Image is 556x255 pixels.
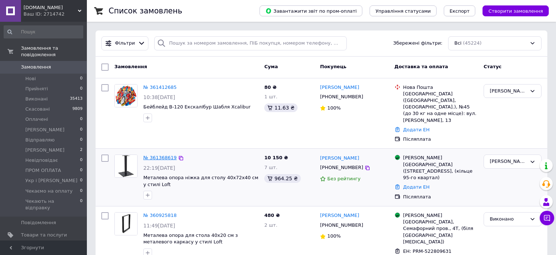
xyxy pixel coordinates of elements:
span: 0 [80,137,83,143]
span: 1 шт. [264,94,277,99]
span: 0 [80,116,83,123]
span: [PERSON_NAME] [25,147,64,153]
a: Фото товару [114,212,138,235]
img: Фото товару [115,213,137,235]
div: Післяплата [403,194,478,200]
div: Ваш ID: 2714742 [24,11,87,17]
span: 35413 [70,96,83,102]
span: 100% [327,233,341,239]
span: [PHONE_NUMBER] [320,222,363,228]
a: Додати ЕН [403,127,430,132]
div: [GEOGRAPHIC_DATA], Семафорний пров., 4Т, (біля [GEOGRAPHIC_DATA][MEDICAL_DATA]) [403,219,478,245]
span: 10 150 ₴ [264,155,288,160]
span: Виконані [25,96,48,102]
span: Прийняті [25,86,48,92]
div: [GEOGRAPHIC_DATA] ([GEOGRAPHIC_DATA], [GEOGRAPHIC_DATA].), №45 (до 30 кг на одне місце): вул. [PE... [403,91,478,124]
span: Замовлення [21,64,51,70]
span: 0 [80,198,83,211]
span: Завантажити звіт по пром-оплаті [265,8,357,14]
span: ПРОМ ОПЛАТА [25,167,61,174]
span: [PHONE_NUMBER] [320,94,363,99]
a: Металева опора для стола 40x20 см з металевого каркасу у стилі Loft [143,233,238,245]
span: Збережені фільтри: [393,40,442,47]
input: Пошук [4,25,83,38]
span: 0 [80,167,83,174]
span: Нові [25,75,36,82]
a: [PERSON_NAME] [320,84,359,91]
div: Післяплата [403,136,478,143]
a: № 360925818 [143,213,177,218]
span: 0 [80,75,83,82]
a: Металева опора ніжка для столу 40х72х40 см у стилі Loft [143,175,258,187]
span: Замовлення та повідомлення [21,45,87,58]
span: 480 ₴ [264,213,280,218]
button: Створити замовлення [483,5,549,16]
button: Експорт [444,5,476,16]
span: 80 ₴ [264,85,277,90]
button: Завантажити звіт по пром-оплаті [260,5,362,16]
span: Всі [454,40,462,47]
span: Невідповідає [25,157,58,164]
span: Без рейтингу [327,176,361,181]
a: № 361412685 [143,85,177,90]
span: Товари та послуги [21,232,67,238]
input: Пошук за номером замовлення, ПІБ покупця, номером телефону, Email, номером накладної [154,36,347,50]
span: [PHONE_NUMBER] [320,165,363,170]
span: 2 [80,147,83,153]
span: 7 шт. [264,165,277,170]
div: [GEOGRAPHIC_DATA] ([STREET_ADDRESS], (кільце 95-го квартал) [403,161,478,181]
span: Доставка та оплата [395,64,448,69]
div: 964.25 ₴ [264,174,300,183]
button: Чат з покупцем [540,211,554,225]
span: 0 [80,188,83,194]
img: Фото товару [115,85,137,107]
div: [PERSON_NAME] [403,155,478,161]
div: Діма [490,87,527,95]
span: Управління статусами [375,8,431,14]
span: Створити замовлення [488,8,543,14]
span: 10:38[DATE] [143,94,175,100]
img: Фото товару [115,155,137,177]
span: Чекаємо на оплату [25,188,72,194]
a: Фото товару [114,84,138,107]
span: 0 [80,86,83,92]
span: (45224) [463,40,482,46]
span: 0 [80,157,83,164]
div: [PERSON_NAME] [403,212,478,219]
a: Фото товару [114,155,138,178]
span: Покупець [320,64,346,69]
div: 11.63 ₴ [264,103,297,112]
span: Замовлення [114,64,147,69]
span: 11:49[DATE] [143,223,175,229]
span: 9809 [72,106,83,112]
a: [PERSON_NAME] [320,212,359,219]
a: № 361368619 [143,155,177,160]
span: 100% [327,105,341,111]
a: Бейблейд В-120 Екскалібур Шабля Xcalibur [143,104,250,110]
a: Додати ЕН [403,184,430,190]
span: UltraSale.com.ua [24,4,78,11]
span: 0 [80,177,83,184]
span: 22:19[DATE] [143,165,175,171]
button: Управління статусами [370,5,437,16]
span: Повідомлення [21,219,56,226]
div: Діма [490,158,527,165]
div: Нова Пошта [403,84,478,91]
span: 0 [80,127,83,133]
span: [PERSON_NAME] [25,127,64,133]
span: Чекають на відправку [25,198,80,211]
a: [PERSON_NAME] [320,155,359,162]
span: Укр і [PERSON_NAME] [25,177,77,184]
span: 2 шт. [264,222,277,228]
span: Статус [484,64,502,69]
div: Виконано [490,215,527,223]
span: Експорт [450,8,470,14]
span: ЕН: PRM-522809631 [403,248,452,254]
span: Cума [264,64,278,69]
span: Фільтри [115,40,135,47]
span: Відправляю [25,137,55,143]
a: Створити замовлення [475,8,549,13]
